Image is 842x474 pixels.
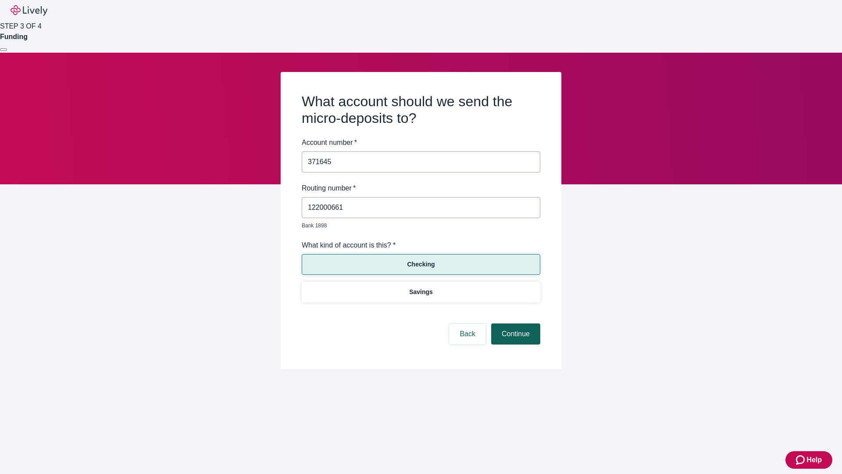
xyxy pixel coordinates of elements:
button: Continue [491,323,540,345]
button: Back [449,323,486,345]
button: Checking [302,254,540,275]
h2: What account should we send the micro-deposits to? [302,93,540,127]
button: Zendesk support iconHelp [785,451,832,469]
label: What kind of account is this? * [302,240,396,251]
img: Lively [11,5,47,16]
svg: Zendesk support icon [796,455,806,465]
span: Help [806,455,822,465]
p: Checking [407,260,435,269]
label: Routing number [302,183,356,194]
button: Savings [302,282,540,302]
label: Account number [302,137,357,148]
p: Bank 1898 [302,222,534,230]
p: Savings [409,287,433,297]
